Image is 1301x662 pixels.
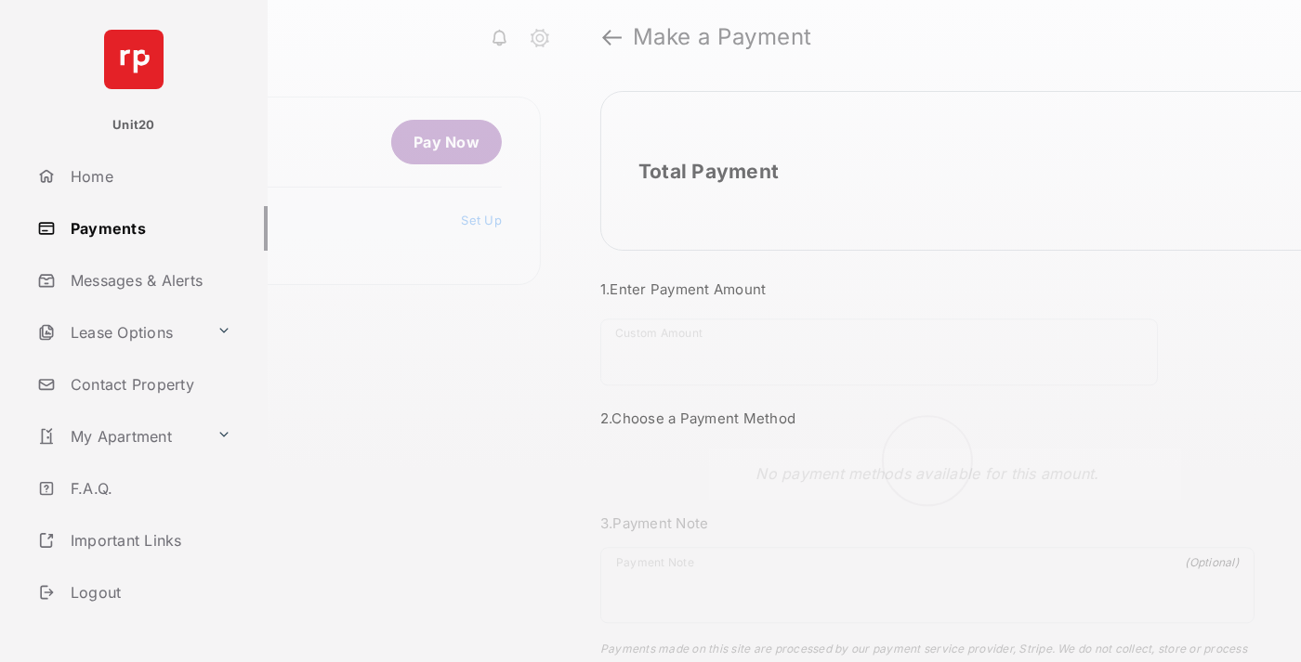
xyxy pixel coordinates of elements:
a: Important Links [30,518,239,563]
a: Logout [30,570,268,615]
a: Home [30,154,268,199]
a: F.A.Q. [30,466,268,511]
h3: 3. Payment Note [600,514,1255,532]
a: Messages & Alerts [30,258,268,303]
a: Set Up [461,213,502,227]
a: Lease Options [30,310,209,355]
p: Unit20 [112,116,155,135]
a: Payments [30,206,268,251]
img: svg+xml;base64,PHN2ZyB4bWxucz0iaHR0cDovL3d3dy53My5vcmcvMjAwMC9zdmciIHdpZHRoPSI2NCIgaGVpZ2h0PSI2NC... [104,30,164,89]
h3: 1. Enter Payment Amount [600,280,1255,298]
a: My Apartment [30,414,209,459]
a: Contact Property [30,362,268,407]
strong: Make a Payment [633,26,812,48]
h2: Total Payment [638,160,779,183]
h3: 2. Choose a Payment Method [600,409,1255,427]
